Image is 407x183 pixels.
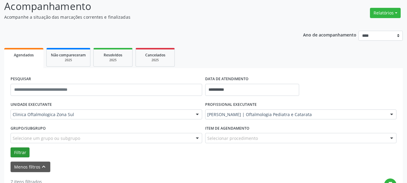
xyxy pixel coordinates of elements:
button: Filtrar [11,147,30,158]
div: 2025 [140,58,170,62]
span: Agendados [14,52,34,58]
div: 2025 [51,58,86,62]
span: [PERSON_NAME] | Oftalmologia Pediatra e Catarata [207,112,384,118]
span: Selecione um grupo ou subgrupo [13,135,80,141]
i: keyboard_arrow_up [40,163,47,170]
span: Não compareceram [51,52,86,58]
div: 2025 [98,58,128,62]
label: PROFISSIONAL EXECUTANTE [205,100,257,109]
label: PESQUISAR [11,74,31,84]
p: Ano de acompanhamento [303,31,356,38]
p: Acompanhe a situação das marcações correntes e finalizadas [4,14,283,20]
label: Item de agendamento [205,124,249,133]
span: Clinica Oftalmologica Zona Sul [13,112,190,118]
span: Resolvidos [104,52,122,58]
span: Cancelados [145,52,165,58]
label: UNIDADE EXECUTANTE [11,100,52,109]
label: DATA DE ATENDIMENTO [205,74,249,84]
span: Selecionar procedimento [207,135,258,141]
button: Relatórios [370,8,401,18]
button: Menos filtroskeyboard_arrow_up [11,162,50,172]
label: Grupo/Subgrupo [11,124,46,133]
